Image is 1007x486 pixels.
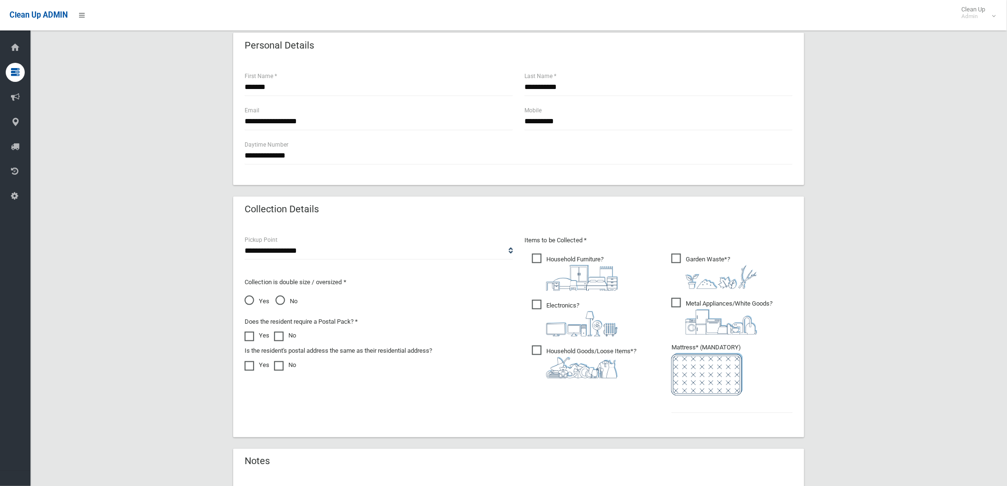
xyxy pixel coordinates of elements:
label: Yes [245,359,269,371]
span: Household Goods/Loose Items* [532,346,636,378]
label: Does the resident require a Postal Pack? * [245,316,358,327]
img: e7408bece873d2c1783593a074e5cb2f.png [671,353,743,396]
header: Notes [233,452,281,471]
label: Is the resident's postal address the same as their residential address? [245,345,432,357]
span: No [276,296,297,307]
span: Mattress* (MANDATORY) [671,344,793,396]
i: ? [546,302,618,337]
span: Clean Up ADMIN [10,10,68,20]
i: ? [686,300,772,335]
span: Household Furniture [532,254,618,291]
img: b13cc3517677393f34c0a387616ef184.png [546,357,618,378]
img: 394712a680b73dbc3d2a6a3a7ffe5a07.png [546,311,618,337]
small: Admin [962,13,986,20]
p: Items to be Collected * [524,235,793,246]
img: 36c1b0289cb1767239cdd3de9e694f19.png [686,309,757,335]
label: Yes [245,330,269,341]
span: Yes [245,296,269,307]
header: Collection Details [233,200,330,218]
i: ? [686,256,757,289]
img: aa9efdbe659d29b613fca23ba79d85cb.png [546,265,618,291]
span: Metal Appliances/White Goods [671,298,772,335]
img: 4fd8a5c772b2c999c83690221e5242e0.png [686,265,757,289]
span: Clean Up [957,6,995,20]
i: ? [546,256,618,291]
header: Personal Details [233,36,326,55]
span: Garden Waste* [671,254,757,289]
label: No [274,330,296,341]
span: Electronics [532,300,618,337]
label: No [274,359,296,371]
i: ? [546,347,636,378]
p: Collection is double size / oversized * [245,277,513,288]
